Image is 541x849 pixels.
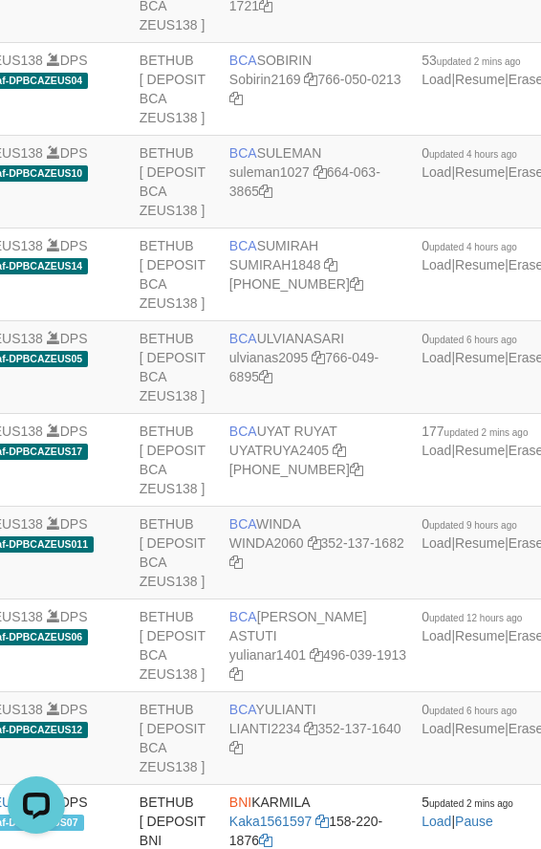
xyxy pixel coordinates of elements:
span: updated 6 hours ago [429,335,517,345]
td: UYAT RUYAT [PHONE_NUMBER] [222,414,414,507]
td: BETHUB [ DEPOSIT BCA ZEUS138 ] [132,321,222,414]
span: updated 6 hours ago [429,706,517,716]
span: updated 9 hours ago [429,520,517,531]
a: suleman1027 [229,164,310,180]
a: Copy 3521371640 to clipboard [229,740,243,755]
td: SULEMAN 664-063-3865 [222,136,414,229]
span: updated 2 mins ago [429,798,513,809]
a: yulianar1401 [229,647,306,663]
a: UYATRUYA2405 [229,443,329,458]
a: Copy 4062304107 to clipboard [350,462,363,477]
a: Load [422,72,451,87]
a: Resume [455,628,505,643]
a: Resume [455,72,505,87]
a: Copy WINDA2060 to clipboard [308,535,321,551]
td: BETHUB [ DEPOSIT BCA ZEUS138 ] [132,229,222,321]
span: 0 [422,516,517,532]
td: [PERSON_NAME] ASTUTI 496-039-1913 [222,599,414,692]
a: Load [422,443,451,458]
span: 0 [422,609,522,624]
a: ulvianas2095 [229,350,309,365]
td: SUMIRAH [PHONE_NUMBER] [222,229,414,321]
a: Copy suleman1027 to clipboard [314,164,327,180]
a: Resume [455,535,505,551]
a: Load [422,164,451,180]
a: Kaka1561597 [229,814,312,829]
td: ULVIANASARI 766-049-6895 [222,321,414,414]
td: BETHUB [ DEPOSIT BCA ZEUS138 ] [132,599,222,692]
span: | [422,795,513,829]
span: BCA [229,145,257,161]
a: Load [422,350,451,365]
a: Copy ulvianas2095 to clipboard [312,350,325,365]
a: Copy SUMIRAH1848 to clipboard [324,257,337,272]
span: BCA [229,424,257,439]
span: 0 [422,702,517,717]
a: Resume [455,350,505,365]
span: 53 [422,53,520,68]
a: Copy Kaka1561597 to clipboard [315,814,329,829]
td: BETHUB [ DEPOSIT BCA ZEUS138 ] [132,43,222,136]
a: Copy UYATRUYA2405 to clipboard [333,443,346,458]
span: updated 2 mins ago [437,56,521,67]
td: YULIANTI 352-137-1640 [222,692,414,785]
span: BNI [229,795,251,810]
a: Resume [455,721,505,736]
span: 0 [422,238,517,253]
a: Load [422,535,451,551]
a: SUMIRAH1848 [229,257,321,272]
a: Sobirin2169 [229,72,301,87]
span: BCA [229,702,256,717]
span: BCA [229,609,257,624]
span: 0 [422,331,517,346]
a: Copy 7660496895 to clipboard [259,369,272,384]
a: WINDA2060 [229,535,304,551]
a: Load [422,721,451,736]
td: WINDA 352-137-1682 [222,507,414,599]
a: Copy 3521371682 to clipboard [229,555,243,570]
a: Copy 4960391913 to clipboard [229,666,243,682]
td: BETHUB [ DEPOSIT BCA ZEUS138 ] [132,507,222,599]
a: Copy yulianar1401 to clipboard [310,647,323,663]
a: Resume [455,164,505,180]
a: Load [422,628,451,643]
span: 177 [422,424,528,439]
td: SOBIRIN 766-050-0213 [222,43,414,136]
span: updated 2 mins ago [444,427,529,438]
td: BETHUB [ DEPOSIT BCA ZEUS138 ] [132,136,222,229]
a: Copy 7660500213 to clipboard [229,91,243,106]
a: Resume [455,443,505,458]
a: LIANTI2234 [229,721,301,736]
span: updated 12 hours ago [429,613,522,623]
a: Copy LIANTI2234 to clipboard [304,721,317,736]
span: updated 4 hours ago [429,242,517,252]
span: BCA [229,516,256,532]
a: Resume [455,257,505,272]
span: 0 [422,145,517,161]
a: Copy 6640633865 to clipboard [259,184,272,199]
a: Pause [455,814,493,829]
span: 5 [422,795,513,810]
td: BETHUB [ DEPOSIT BCA ZEUS138 ] [132,692,222,785]
span: BCA [229,53,257,68]
a: Copy 1582201876 to clipboard [259,833,272,848]
a: Load [422,814,451,829]
td: BETHUB [ DEPOSIT BCA ZEUS138 ] [132,414,222,507]
a: Copy 8692458906 to clipboard [350,276,363,292]
span: BCA [229,238,257,253]
span: BCA [229,331,257,346]
a: Copy Sobirin2169 to clipboard [304,72,317,87]
a: Load [422,257,451,272]
button: Open LiveChat chat widget [8,8,65,65]
span: updated 4 hours ago [429,149,517,160]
